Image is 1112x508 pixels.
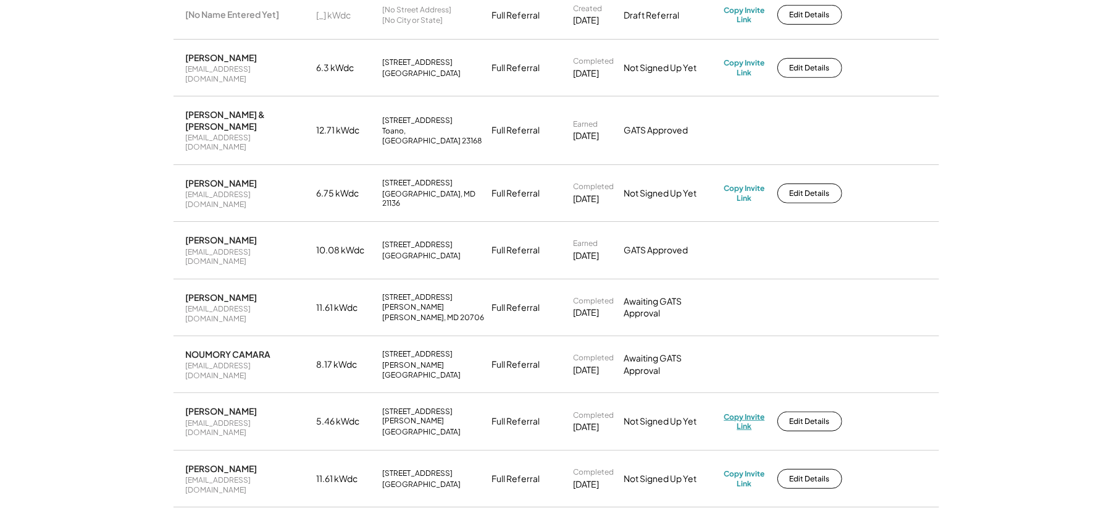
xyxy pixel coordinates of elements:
button: Edit Details [777,469,842,489]
div: 11.61 kWdc [317,302,375,314]
div: [DATE] [574,130,600,142]
div: 6.75 kWdc [317,187,375,200]
div: [PERSON_NAME][GEOGRAPHIC_DATA] [383,360,485,379]
div: Full Referral [492,124,540,137]
div: Copy Invite Link [724,58,765,77]
div: Not Signed Up Yet [624,415,717,428]
div: [PERSON_NAME] [186,234,257,245]
div: [GEOGRAPHIC_DATA] [383,480,461,489]
div: [GEOGRAPHIC_DATA], MD 21136 [383,189,485,208]
div: 11.61 kWdc [317,473,375,485]
div: [DATE] [574,478,600,491]
img: logo_orange.svg [20,20,30,30]
div: [STREET_ADDRESS] [383,468,453,478]
div: [STREET_ADDRESS][PERSON_NAME] [383,292,485,311]
div: [EMAIL_ADDRESS][DOMAIN_NAME] [186,304,309,323]
div: 6.3 kWdc [317,62,375,74]
div: v 4.0.25 [35,20,61,30]
div: 8.17 kWdc [317,358,375,371]
div: [DATE] [574,250,600,262]
div: Awaiting GATS Approval [624,295,717,320]
div: 5.46 kWdc [317,415,375,428]
div: [PERSON_NAME], MD 20706 [383,313,485,323]
div: Earned [574,239,598,248]
div: Completed [574,353,614,363]
div: [EMAIL_ADDRESS][DOMAIN_NAME] [186,418,309,438]
div: [DATE] [574,193,600,205]
div: Draft Referral [624,9,717,22]
div: 12.71 kWdc [317,124,375,137]
div: Created [574,4,603,14]
div: Full Referral [492,187,540,200]
div: [DATE] [574,421,600,433]
button: Edit Details [777,184,842,203]
button: Edit Details [777,412,842,431]
div: [STREET_ADDRESS] [383,178,453,188]
div: [STREET_ADDRESS] [383,57,453,67]
div: [GEOGRAPHIC_DATA] [383,427,461,437]
div: [PERSON_NAME] & [PERSON_NAME] [186,109,309,131]
img: tab_keywords_by_traffic_grey.svg [123,72,133,82]
div: [GEOGRAPHIC_DATA] [383,251,461,261]
div: Completed [574,467,614,477]
div: Copy Invite Link [724,469,765,488]
div: [EMAIL_ADDRESS][DOMAIN_NAME] [186,64,309,83]
div: [_] kWdc [317,9,375,22]
div: GATS Approved [624,244,717,256]
div: Toano, [GEOGRAPHIC_DATA] 23168 [383,126,485,145]
div: GATS Approved [624,124,717,137]
div: [PERSON_NAME] [186,177,257,188]
div: NOUMORY CAMARA [186,349,271,360]
div: [PERSON_NAME] [186,405,257,417]
div: Full Referral [492,9,540,22]
div: Not Signed Up Yet [624,62,717,74]
button: Edit Details [777,58,842,78]
div: [PERSON_NAME] [186,463,257,474]
div: [EMAIL_ADDRESS][DOMAIN_NAME] [186,361,309,380]
div: [PERSON_NAME] [186,292,257,303]
div: Domain Overview [47,73,111,81]
div: Copy Invite Link [724,6,765,25]
div: Not Signed Up Yet [624,187,717,200]
div: Full Referral [492,244,540,256]
div: [PERSON_NAME] [186,52,257,63]
div: Full Referral [492,473,540,485]
div: [EMAIL_ADDRESS][DOMAIN_NAME] [186,133,309,152]
div: 10.08 kWdc [317,244,375,256]
div: [STREET_ADDRESS] [383,240,453,250]
img: tab_domain_overview_orange.svg [33,72,43,82]
div: Completed [574,56,614,66]
div: Copy Invite Link [724,412,765,431]
div: [GEOGRAPHIC_DATA] [383,69,461,78]
div: Full Referral [492,302,540,314]
div: [No City or State] [383,15,443,25]
div: [STREET_ADDRESS] [383,349,453,359]
div: [EMAIL_ADDRESS][DOMAIN_NAME] [186,247,309,266]
div: Copy Invite Link [724,184,765,203]
button: Edit Details [777,5,842,25]
div: Completed [574,410,614,420]
img: website_grey.svg [20,32,30,42]
div: [DATE] [574,67,600,80]
div: Full Referral [492,358,540,371]
div: [STREET_ADDRESS] [383,116,453,125]
div: Full Referral [492,415,540,428]
div: Earned [574,119,598,129]
div: [No Name Entered Yet] [186,9,280,20]
div: [DATE] [574,307,600,319]
div: [No Street Address] [383,5,452,15]
div: [EMAIL_ADDRESS][DOMAIN_NAME] [186,475,309,494]
div: [DATE] [574,364,600,376]
div: [STREET_ADDRESS][PERSON_NAME] [383,407,485,426]
div: [DATE] [574,14,600,27]
div: Not Signed Up Yet [624,473,717,485]
div: Domain: [DOMAIN_NAME] [32,32,136,42]
div: Keywords by Traffic [136,73,208,81]
div: Completed [574,296,614,306]
div: Awaiting GATS Approval [624,352,717,376]
div: Completed [574,182,614,192]
div: [EMAIL_ADDRESS][DOMAIN_NAME] [186,190,309,209]
div: Full Referral [492,62,540,74]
